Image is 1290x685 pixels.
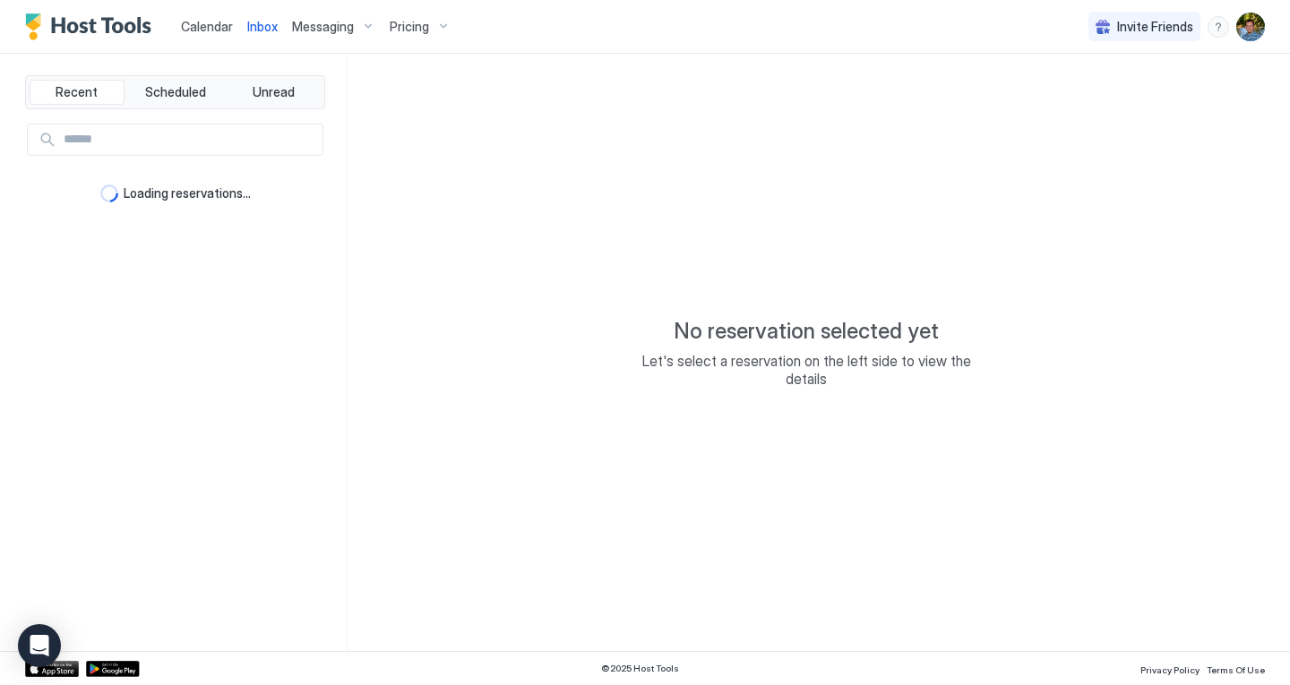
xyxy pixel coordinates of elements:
[247,19,278,34] span: Inbox
[1117,19,1193,35] span: Invite Friends
[181,17,233,36] a: Calendar
[25,13,159,40] a: Host Tools Logo
[128,80,223,105] button: Scheduled
[674,318,939,345] span: No reservation selected yet
[1208,16,1229,38] div: menu
[1140,659,1200,678] a: Privacy Policy
[18,624,61,667] div: Open Intercom Messenger
[1207,664,1265,675] span: Terms Of Use
[25,75,325,109] div: tab-group
[1140,664,1200,675] span: Privacy Policy
[25,661,79,677] a: App Store
[247,17,278,36] a: Inbox
[86,661,140,677] a: Google Play Store
[145,84,206,100] span: Scheduled
[292,19,354,35] span: Messaging
[100,184,118,202] div: loading
[226,80,321,105] button: Unread
[124,185,251,201] span: Loading reservations...
[181,19,233,34] span: Calendar
[1207,659,1265,678] a: Terms Of Use
[627,352,985,388] span: Let's select a reservation on the left side to view the details
[56,84,98,100] span: Recent
[30,80,125,105] button: Recent
[601,663,679,674] span: © 2025 Host Tools
[253,84,295,100] span: Unread
[1236,13,1265,41] div: User profile
[56,124,322,155] input: Input Field
[390,19,429,35] span: Pricing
